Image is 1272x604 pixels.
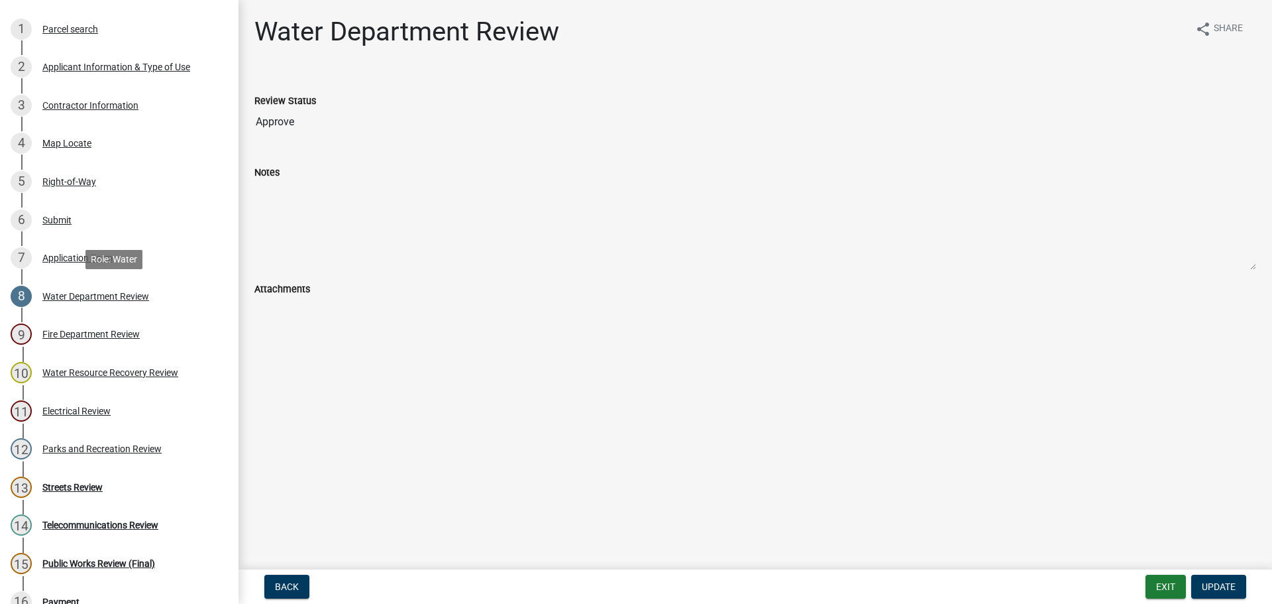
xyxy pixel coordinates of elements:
button: Update [1191,575,1246,599]
label: Review Status [254,97,316,106]
button: Exit [1145,575,1186,599]
div: 9 [11,324,32,345]
span: Update [1202,581,1236,592]
button: Back [264,575,309,599]
div: Applicant Information & Type of Use [42,62,190,72]
div: 1 [11,19,32,40]
div: 15 [11,553,32,574]
span: Back [275,581,299,592]
div: Parcel search [42,25,98,34]
div: 8 [11,286,32,307]
div: 10 [11,362,32,383]
div: 4 [11,133,32,154]
div: 13 [11,477,32,498]
div: Telecommunications Review [42,520,158,530]
div: Contractor Information [42,101,138,110]
div: 5 [11,171,32,192]
div: Electrical Review [42,406,111,416]
label: Notes [254,168,280,178]
label: Attachments [254,285,310,294]
div: Map Locate [42,139,91,148]
div: Role: Water [85,250,142,269]
div: 6 [11,210,32,231]
div: 3 [11,95,32,116]
div: 7 [11,247,32,269]
span: Share [1214,21,1243,37]
div: Parks and Recreation Review [42,444,162,453]
div: Application Form [42,253,113,263]
div: Streets Review [42,483,103,492]
div: 12 [11,438,32,459]
div: Submit [42,215,72,225]
div: Water Department Review [42,292,149,301]
div: Right-of-Way [42,177,96,186]
div: 11 [11,400,32,422]
div: Public Works Review (Final) [42,559,155,568]
div: 14 [11,514,32,536]
button: shareShare [1185,16,1253,42]
i: share [1195,21,1211,37]
div: Fire Department Review [42,330,140,339]
div: 2 [11,56,32,78]
div: Water Resource Recovery Review [42,368,178,377]
h1: Water Department Review [254,16,559,48]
